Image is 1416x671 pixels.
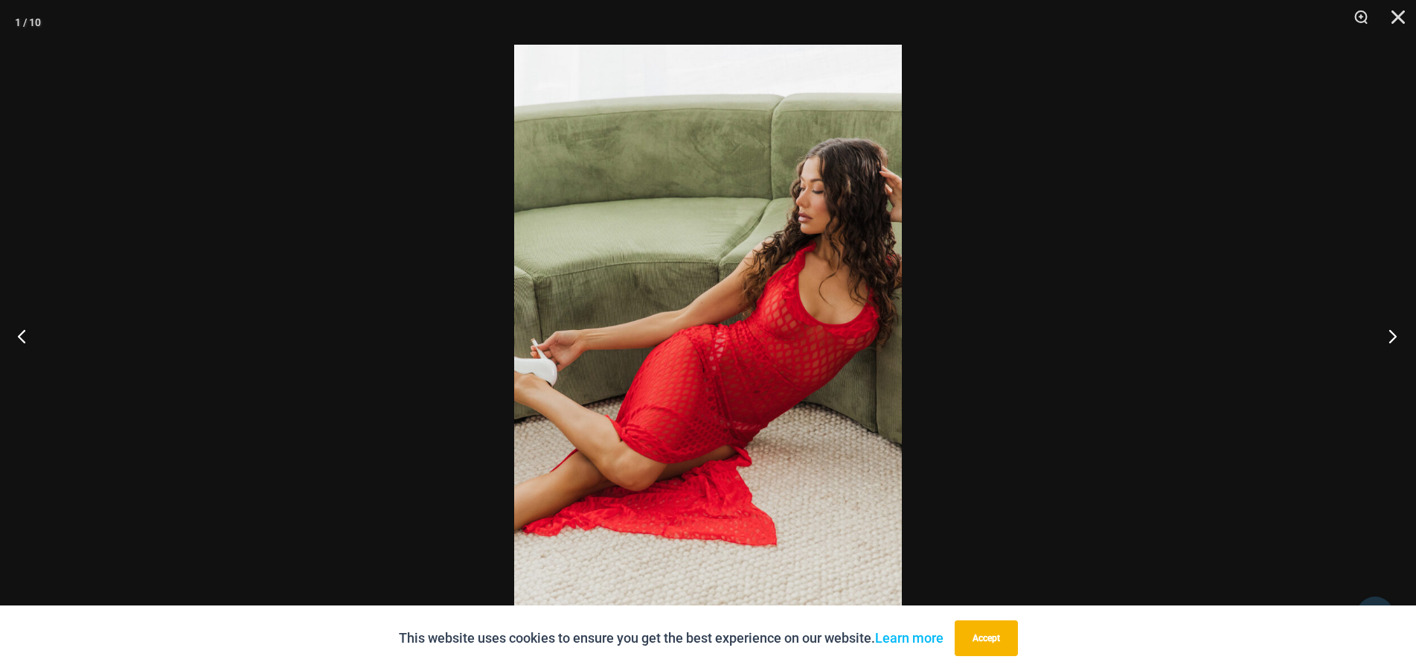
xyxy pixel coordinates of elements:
button: Next [1360,299,1416,373]
p: This website uses cookies to ensure you get the best experience on our website. [399,627,944,649]
div: 1 / 10 [15,11,41,34]
button: Accept [955,620,1018,656]
img: Sometimes Red 587 Dress 10 [514,45,902,626]
a: Learn more [875,630,944,646]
